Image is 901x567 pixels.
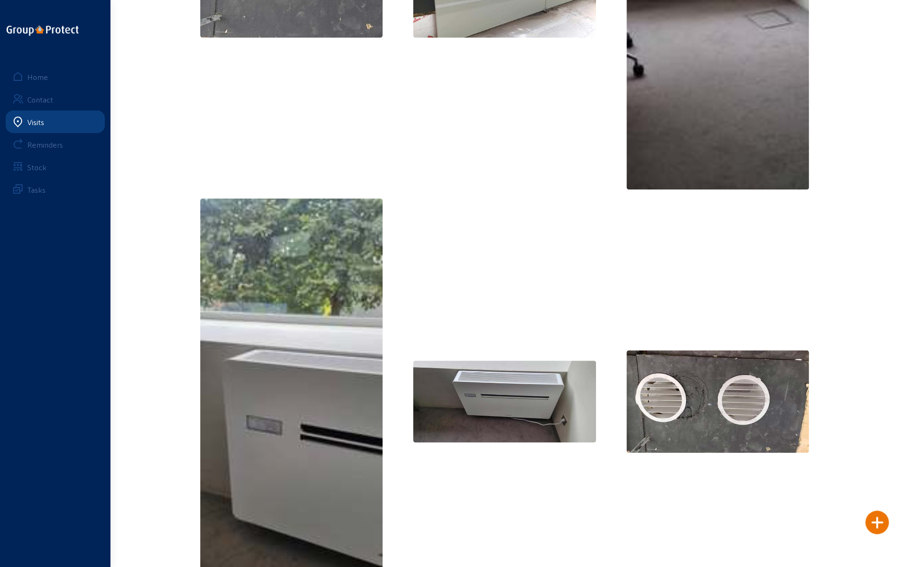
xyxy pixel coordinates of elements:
a: Tasks [6,178,105,201]
img: thb_a7876965-f74c-1ac7-80e7-4850281c07ca.jpeg [413,361,596,443]
a: Home [6,65,105,88]
div: Stock [27,163,47,172]
a: Stock [6,156,105,178]
img: logo-oneline.png [7,25,78,36]
div: Visits [27,118,44,126]
img: thb_c5ad1e0b-a6e6-26d7-ce0e-603900ad266f.jpeg [627,350,809,453]
div: Home [27,72,48,81]
div: Contact [27,95,53,104]
a: Contact [6,88,105,110]
div: Tasks [27,185,46,194]
div: Reminders [27,140,63,149]
a: Reminders [6,133,105,156]
a: Visits [6,110,105,133]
